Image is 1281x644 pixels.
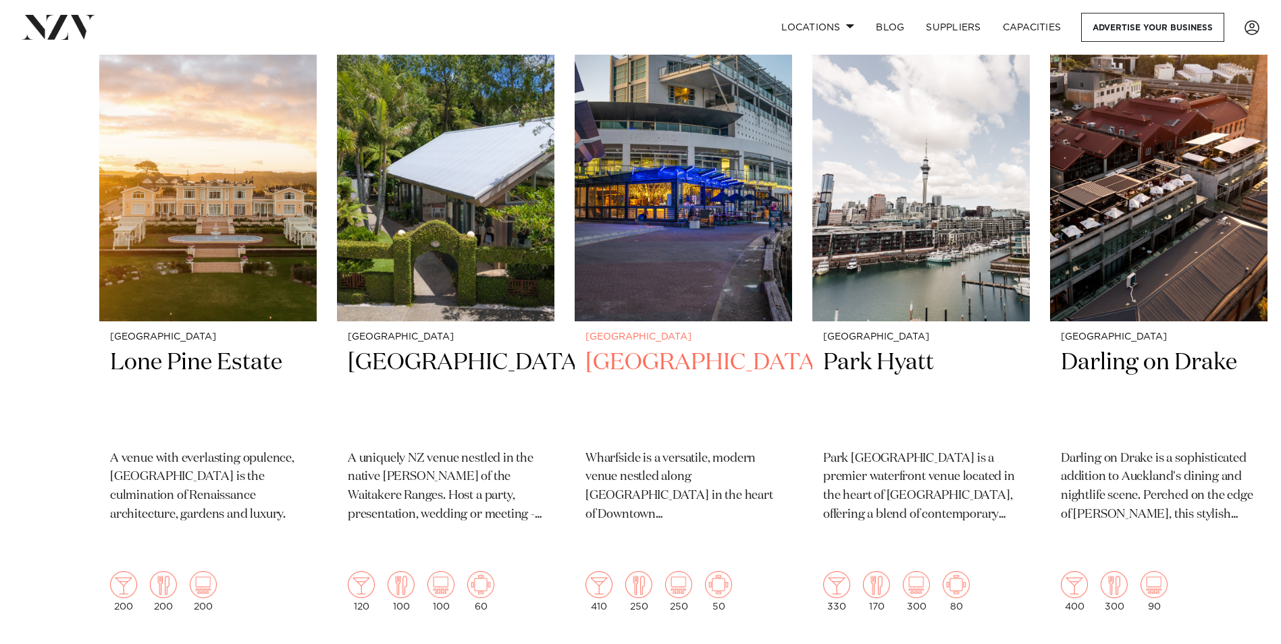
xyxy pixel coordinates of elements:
div: 300 [1101,571,1128,612]
small: [GEOGRAPHIC_DATA] [110,332,306,342]
p: Darling on Drake is a sophisticated addition to Auckland's dining and nightlife scene. Perched on... [1061,450,1257,525]
a: BLOG [865,13,915,42]
div: 60 [467,571,494,612]
h2: Park Hyatt [823,348,1019,439]
p: Wharfside is a versatile, modern venue nestled along [GEOGRAPHIC_DATA] in the heart of Downtown [... [585,450,781,525]
a: Locations [770,13,865,42]
img: meeting.png [943,571,970,598]
a: SUPPLIERS [915,13,991,42]
div: 200 [190,571,217,612]
img: cocktail.png [110,571,137,598]
img: theatre.png [190,571,217,598]
swiper-slide: 2 / 47 [337,30,554,622]
div: 200 [150,571,177,612]
img: theatre.png [903,571,930,598]
p: A venue with everlasting opulence, [GEOGRAPHIC_DATA] is the culmination of Renaissance architectu... [110,450,306,525]
a: [GEOGRAPHIC_DATA] Lone Pine Estate A venue with everlasting opulence, [GEOGRAPHIC_DATA] is the cu... [99,30,317,622]
div: 100 [427,571,454,612]
small: [GEOGRAPHIC_DATA] [1061,332,1257,342]
img: theatre.png [427,571,454,598]
div: 200 [110,571,137,612]
a: [GEOGRAPHIC_DATA] Park Hyatt Park [GEOGRAPHIC_DATA] is a premier waterfront venue located in the ... [812,30,1030,622]
img: cocktail.png [585,571,612,598]
div: 80 [943,571,970,612]
swiper-slide: 1 / 47 [99,30,317,622]
h2: Darling on Drake [1061,348,1257,439]
small: [GEOGRAPHIC_DATA] [823,332,1019,342]
a: Aerial view of Darling on Drake [GEOGRAPHIC_DATA] Darling on Drake Darling on Drake is a sophisti... [1050,30,1267,622]
img: dining.png [863,571,890,598]
div: 50 [705,571,732,612]
h2: [GEOGRAPHIC_DATA] [585,348,781,439]
small: [GEOGRAPHIC_DATA] [348,332,544,342]
div: 300 [903,571,930,612]
swiper-slide: 4 / 47 [812,30,1030,622]
img: cocktail.png [348,571,375,598]
img: dining.png [150,571,177,598]
small: [GEOGRAPHIC_DATA] [585,332,781,342]
p: A uniquely NZ venue nestled in the native [PERSON_NAME] of the Waitakere Ranges. Host a party, pr... [348,450,544,525]
img: dining.png [388,571,415,598]
img: cocktail.png [823,571,850,598]
h2: Lone Pine Estate [110,348,306,439]
img: dining.png [1101,571,1128,598]
a: Capacities [992,13,1072,42]
swiper-slide: 5 / 47 [1050,30,1267,622]
div: 250 [625,571,652,612]
img: theatre.png [665,571,692,598]
div: 170 [863,571,890,612]
img: theatre.png [1141,571,1168,598]
h2: [GEOGRAPHIC_DATA] [348,348,544,439]
img: nzv-logo.png [22,15,95,39]
img: meeting.png [467,571,494,598]
img: cocktail.png [1061,571,1088,598]
img: meeting.png [705,571,732,598]
a: Advertise your business [1081,13,1224,42]
div: 250 [665,571,692,612]
swiper-slide: 3 / 47 [575,30,792,622]
div: 120 [348,571,375,612]
div: 330 [823,571,850,612]
a: [GEOGRAPHIC_DATA] [GEOGRAPHIC_DATA] Wharfside is a versatile, modern venue nestled along [GEOGRAP... [575,30,792,622]
div: 90 [1141,571,1168,612]
div: 400 [1061,571,1088,612]
a: [GEOGRAPHIC_DATA] [GEOGRAPHIC_DATA] A uniquely NZ venue nestled in the native [PERSON_NAME] of th... [337,30,554,622]
div: 100 [388,571,415,612]
img: dining.png [625,571,652,598]
div: 410 [585,571,612,612]
img: Aerial view of Darling on Drake [1050,30,1267,321]
p: Park [GEOGRAPHIC_DATA] is a premier waterfront venue located in the heart of [GEOGRAPHIC_DATA], o... [823,450,1019,525]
